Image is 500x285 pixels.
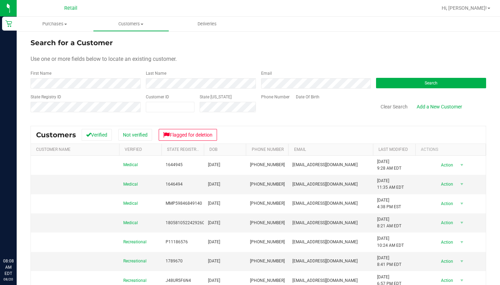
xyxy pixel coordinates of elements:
span: Action [435,179,457,189]
span: [DATE] 9:28 AM EDT [377,158,401,172]
span: [PHONE_NUMBER] [250,200,285,207]
span: [DATE] 11:35 AM EDT [377,178,404,191]
span: Use one or more fields below to locate an existing customer. [31,56,177,62]
span: Deliveries [188,21,226,27]
a: Purchases [17,17,93,31]
p: 08:08 AM EDT [3,258,14,277]
span: [DATE] [208,181,220,188]
span: [DATE] [208,277,220,284]
span: Medical [123,181,138,188]
span: [EMAIL_ADDRESS][DOMAIN_NAME] [292,258,358,264]
span: Action [435,237,457,247]
span: [DATE] 4:38 PM EST [377,197,401,210]
a: Last Modified [378,147,408,152]
span: select [457,179,466,189]
span: Action [435,199,457,209]
span: [PHONE_NUMBER] [250,162,285,168]
label: Phone Number [261,94,290,100]
span: Retail [64,5,77,11]
span: MMP59846849140 [166,200,202,207]
span: [PHONE_NUMBER] [250,258,285,264]
a: Deliveries [169,17,245,31]
label: State Registry ID [31,94,61,100]
div: Actions [421,147,483,152]
span: Action [435,218,457,228]
span: select [457,237,466,247]
iframe: Resource center [7,229,28,250]
span: Action [435,256,457,266]
span: [EMAIL_ADDRESS][DOMAIN_NAME] [292,200,358,207]
button: Search [376,78,486,88]
a: DOB [209,147,217,152]
span: Purchases [17,21,93,27]
span: Customers [36,131,76,139]
label: Last Name [146,70,166,76]
span: [DATE] [208,258,220,264]
span: select [457,256,466,266]
label: Email [261,70,272,76]
a: State Registry Id [167,147,203,152]
a: Customer Name [36,147,70,152]
button: Verified [82,129,112,141]
span: [DATE] 8:41 PM EDT [377,255,401,268]
p: 08/20 [3,277,14,282]
button: Not verified [118,129,152,141]
span: Recreational [123,258,147,264]
span: Medical [123,220,138,226]
span: Recreational [123,277,147,284]
span: 1646494 [166,181,183,188]
a: Add a New Customer [412,101,467,113]
span: [DATE] [208,162,220,168]
span: Search for a Customer [31,39,113,47]
span: Customers [93,21,169,27]
span: Recreational [123,239,147,245]
span: [DATE] 10:24 AM EDT [377,235,404,249]
a: Customers [93,17,169,31]
span: Hi, [PERSON_NAME]! [442,5,487,11]
span: [DATE] [208,200,220,207]
span: select [457,199,466,209]
a: Verified [125,147,142,152]
span: 1805810522429260 [166,220,205,226]
span: Action [435,160,457,170]
label: Date Of Birth [296,94,319,100]
span: [DATE] 8:21 AM EDT [377,216,401,229]
span: [DATE] [208,220,220,226]
a: Email [294,147,306,152]
span: Search [425,81,437,85]
span: [EMAIL_ADDRESS][DOMAIN_NAME] [292,277,358,284]
span: [PHONE_NUMBER] [250,181,285,188]
span: select [457,160,466,170]
span: [EMAIL_ADDRESS][DOMAIN_NAME] [292,239,358,245]
inline-svg: Retail [5,20,12,27]
button: Flagged for deletion [159,129,217,141]
span: Medical [123,200,138,207]
span: [PHONE_NUMBER] [250,239,285,245]
button: Clear Search [376,101,412,113]
span: [EMAIL_ADDRESS][DOMAIN_NAME] [292,220,358,226]
span: P11186576 [166,239,188,245]
span: [EMAIL_ADDRESS][DOMAIN_NAME] [292,181,358,188]
span: [EMAIL_ADDRESS][DOMAIN_NAME] [292,162,358,168]
span: select [457,218,466,228]
span: [PHONE_NUMBER] [250,220,285,226]
label: Customer ID [146,94,169,100]
span: J48UR5F6N4 [166,277,191,284]
label: First Name [31,70,51,76]
span: Medical [123,162,138,168]
a: Phone Number [252,147,284,152]
span: [PHONE_NUMBER] [250,277,285,284]
span: 1644945 [166,162,183,168]
span: [DATE] [208,239,220,245]
label: State [US_STATE] [200,94,232,100]
span: 1789670 [166,258,183,264]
